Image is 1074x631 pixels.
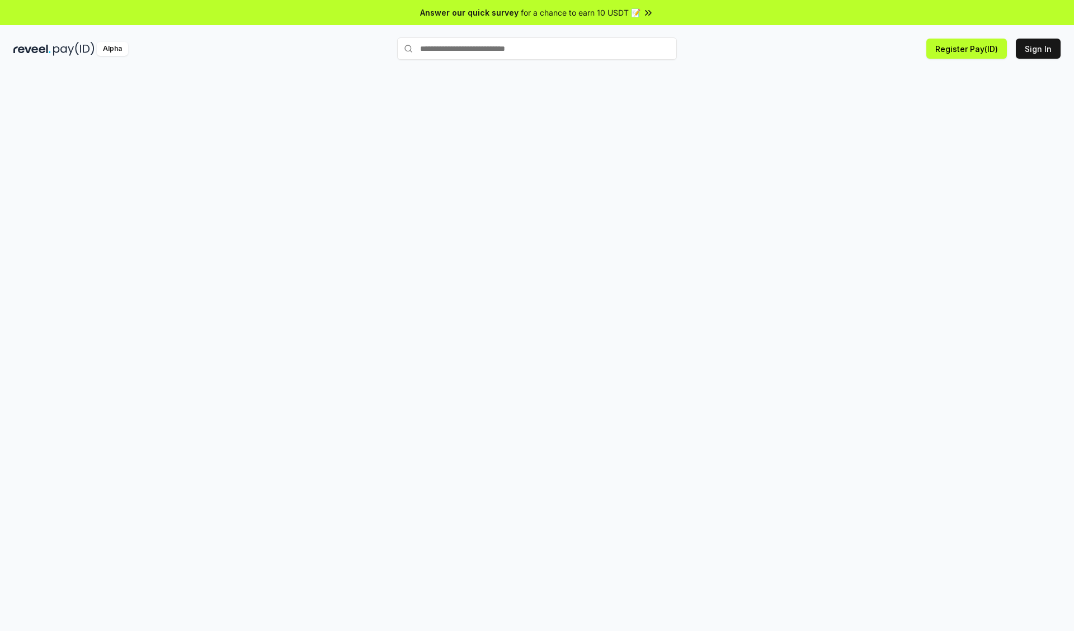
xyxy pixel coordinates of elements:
button: Register Pay(ID) [926,39,1007,59]
span: for a chance to earn 10 USDT 📝 [521,7,640,18]
button: Sign In [1016,39,1061,59]
img: reveel_dark [13,42,51,56]
div: Alpha [97,42,128,56]
img: pay_id [53,42,95,56]
span: Answer our quick survey [420,7,519,18]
